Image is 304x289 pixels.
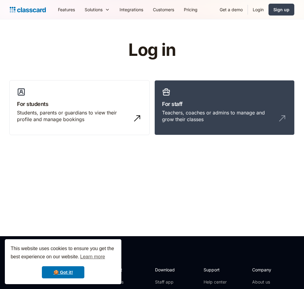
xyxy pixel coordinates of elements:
[115,3,148,16] a: Integrations
[269,4,294,15] a: Sign up
[252,267,292,273] h2: Company
[204,279,228,285] a: Help center
[154,80,295,135] a: For staffTeachers, coaches or admins to manage and grow their classes
[17,100,142,108] h3: For students
[53,3,80,16] a: Features
[56,41,248,59] h1: Log in
[155,267,180,273] h2: Download
[9,80,150,135] a: For studentsStudents, parents or guardians to view their profile and manage bookings
[148,3,179,16] a: Customers
[162,109,275,123] div: Teachers, coaches or admins to manage and grow their classes
[106,279,139,285] a: Features
[162,100,287,108] h3: For staff
[79,252,106,261] a: learn more about cookies
[17,109,130,123] div: Students, parents or guardians to view their profile and manage bookings
[11,245,116,261] span: This website uses cookies to ensure you get the best experience on our website.
[204,267,228,273] h2: Support
[155,279,180,285] a: Staff app
[5,239,121,284] div: cookieconsent
[10,5,46,14] a: Logo
[42,266,84,278] a: dismiss cookie message
[248,3,269,16] a: Login
[252,279,292,285] a: About us
[179,3,202,16] a: Pricing
[80,3,115,16] div: Solutions
[215,3,248,16] a: Get a demo
[106,267,139,273] h2: Product
[273,6,289,13] div: Sign up
[85,6,103,13] div: Solutions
